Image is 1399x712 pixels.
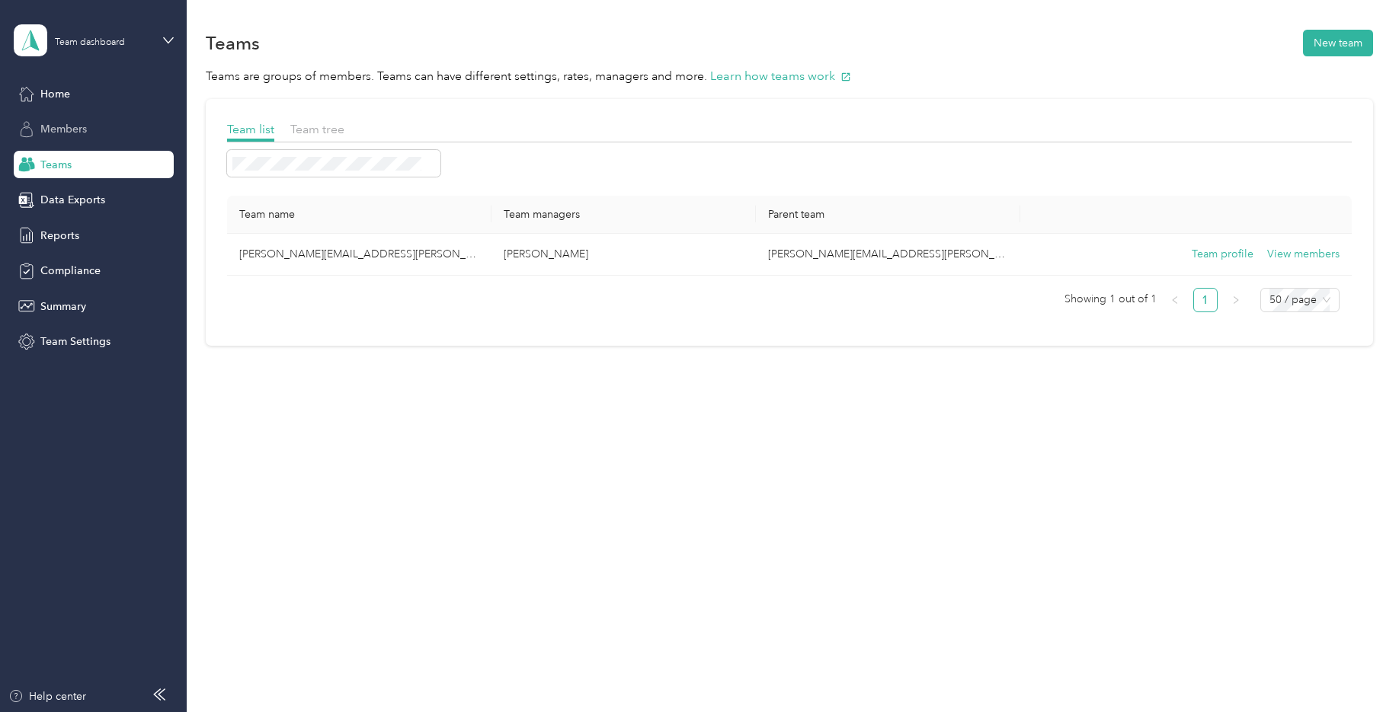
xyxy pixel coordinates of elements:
[40,228,79,244] span: Reports
[1303,30,1373,56] button: New team
[1170,295,1180,305] span: left
[1260,288,1340,312] div: Page Size
[1163,288,1187,312] li: Previous Page
[1267,246,1340,263] button: View members
[1224,288,1248,312] button: right
[40,192,105,208] span: Data Exports
[756,234,1020,276] td: marci.miller@optioncare.com
[40,299,86,314] span: Summary
[756,196,1020,234] th: Parent team
[1163,288,1187,312] button: left
[206,67,1373,86] p: Teams are groups of members. Teams can have different settings, rates, managers and more.
[8,688,86,704] button: Help center
[206,35,260,51] h1: Teams
[1231,295,1241,305] span: right
[1314,627,1399,712] iframe: Everlance-gr Chat Button Frame
[227,234,491,276] td: letitia.materna@optioncare.com
[227,122,274,136] span: Team list
[55,38,125,47] div: Team dashboard
[1192,246,1253,263] button: Team profile
[710,67,851,86] button: Learn how teams work
[40,157,72,173] span: Teams
[40,121,87,137] span: Members
[227,196,491,234] th: Team name
[40,263,101,279] span: Compliance
[1269,289,1330,311] span: 50 / page
[491,196,756,234] th: Team managers
[1224,288,1248,312] li: Next Page
[1194,289,1217,311] a: 1
[40,86,70,102] span: Home
[1193,288,1218,312] li: 1
[504,246,744,263] p: [PERSON_NAME]
[40,334,110,350] span: Team Settings
[1064,288,1157,311] span: Showing 1 out of 1
[290,122,344,136] span: Team tree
